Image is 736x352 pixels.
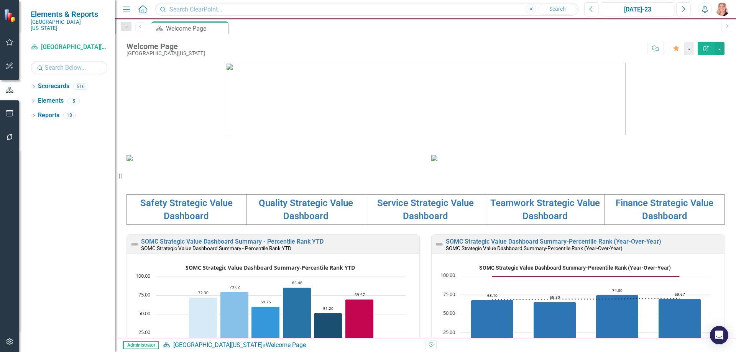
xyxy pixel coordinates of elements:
img: download%20somc%20logo%20v2.png [226,63,626,135]
g: Safety, bar series 1 of 6 with 1 bar. [189,297,217,352]
div: 5 [67,98,80,104]
img: download%20somc%20mission%20vision.png [127,155,133,161]
a: Safety Strategic Value Dashboard [140,198,233,221]
text: 100.00 [136,272,150,279]
button: [DATE]-23 [601,2,674,16]
div: Welcome Page [266,341,306,349]
g: Quality, bar series 2 of 6 with 1 bar. [220,291,249,352]
small: SOMC Strategic Value Dashboard Summary - Percentile Rank YTD [141,245,291,251]
g: Finance, bar series 5 of 6 with 1 bar. [314,313,342,352]
a: Scorecards [38,82,69,91]
g: Service, bar series 3 of 6 with 1 bar. [251,306,280,352]
g: Overall YTD, bar series 6 of 6 with 1 bar. [345,299,374,352]
a: SOMC Strategic Value Dashboard Summary-Percentile Rank (Year-Over-Year) [446,238,661,245]
input: Search ClearPoint... [155,3,578,16]
text: 51.20 [323,306,333,311]
text: 50.00 [138,310,150,317]
input: Search Below... [31,61,107,74]
text: 69.67 [675,291,685,297]
path: FY2024, 79.62. Quality. [220,291,249,352]
path: FY2024, 72.3. Safety. [189,297,217,352]
text: 50.00 [443,309,455,316]
path: FY2024, 59.75. Service. [251,306,280,352]
text: 69.67 [355,292,365,297]
img: Tiffany LaCoste [716,2,729,16]
a: Finance Strategic Value Dashboard [616,198,713,221]
text: 59.75 [261,299,271,305]
path: FY2022, 65.3. Percentile Rank. [534,302,576,352]
path: FY2021, 68.1. Percentile Rank. [471,300,514,352]
text: 79.62 [230,284,240,290]
div: [GEOGRAPHIC_DATA][US_STATE] [127,51,205,56]
g: Goal, series 2 of 3. Line with 4 data points. [491,275,681,278]
img: download%20somc%20strategic%20values%20v2.png [431,155,437,161]
path: FY2024, 69.67. Overall YTD. [345,299,374,352]
text: 72.30 [198,290,209,295]
div: Welcome Page [166,24,226,33]
text: SOMC Strategic Value Dashboard Summary-Percentile Rank YTD [186,264,355,271]
img: Not Defined [130,240,139,249]
path: FY2024, 85.48. Teamwork. [283,287,311,352]
text: 68.10 [487,293,498,298]
text: 25.00 [138,329,150,336]
div: Open Intercom Messenger [710,326,728,344]
text: 100.00 [440,272,455,278]
span: Search [549,6,566,12]
a: Reports [38,111,59,120]
path: FY2024, 69.67. Percentile Rank. [659,299,701,352]
div: Welcome Page [127,42,205,51]
a: Service Strategic Value Dashboard [377,198,474,221]
span: Administrator [123,341,159,349]
a: [GEOGRAPHIC_DATA][US_STATE] [173,341,263,349]
small: SOMC Strategic Value Dashboard Summary-Percentile Rank (Year-Over-Year) [446,245,623,251]
a: Quality Strategic Value Dashboard [259,198,353,221]
g: Percentile Rank, series 1 of 3. Bar series with 4 bars. [471,295,701,352]
a: Teamwork Strategic Value Dashboard [490,198,600,221]
text: 25.00 [443,329,455,336]
div: 18 [63,112,76,119]
a: SOMC Strategic Value Dashboard Summary - Percentile Rank YTD [141,238,324,245]
text: 85.48 [292,280,302,285]
path: FY2023, 74.3. Percentile Rank. [596,295,639,352]
text: 74.30 [612,288,623,293]
g: Teamwork, bar series 4 of 6 with 1 bar. [283,287,311,352]
small: [GEOGRAPHIC_DATA][US_STATE] [31,19,107,31]
a: Elements [38,97,64,105]
div: » [163,341,420,350]
div: 516 [73,83,88,90]
text: 75.00 [138,291,150,298]
span: Elements & Reports [31,10,107,19]
text: 65.30 [550,295,560,300]
div: [DATE]-23 [603,5,672,14]
text: 75.00 [443,291,455,298]
path: FY2024, 51.2. Finance. [314,313,342,352]
text: SOMC Strategic Value Dashboard Summary-Percentile Rank (Year-Over-Year) [479,265,671,271]
a: [GEOGRAPHIC_DATA][US_STATE] [31,43,107,52]
img: ClearPoint Strategy [4,9,17,22]
img: Not Defined [435,240,444,249]
button: Search [538,4,577,15]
